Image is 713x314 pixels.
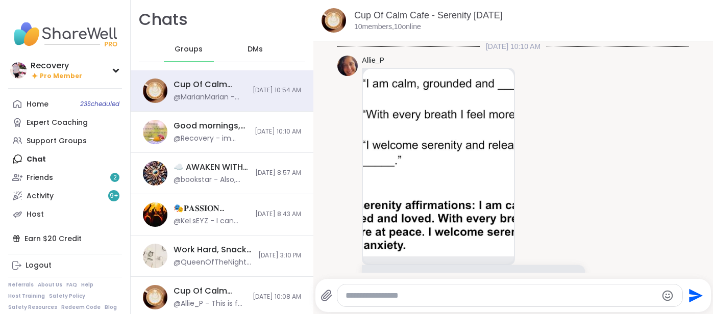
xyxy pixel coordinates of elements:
[253,293,301,301] span: [DATE] 10:08 AM
[174,120,249,132] div: Good mornings, Goal and Gratitude's , [DATE]
[143,161,167,186] img: ☁️ AWAKEN WITH BEAUTIFUL SOULS ☀️ , Oct 12
[27,136,87,146] div: Support Groups
[255,169,301,177] span: [DATE] 8:57 AM
[255,127,301,136] span: [DATE] 10:10 AM
[8,113,122,132] a: Expert Coaching
[346,291,657,301] textarea: Type your message
[175,44,203,55] span: Groups
[8,16,122,52] img: ShareWell Nav Logo
[174,285,247,297] div: Cup Of Calm Cafe - Glimmers, [DATE]
[8,281,34,289] a: Referrals
[27,173,53,183] div: Friends
[81,281,93,289] a: Help
[174,162,249,173] div: ☁️ AWAKEN WITH BEAUTIFUL SOULS ☀️ , [DATE]
[255,210,301,219] span: [DATE] 8:43 AM
[480,41,547,51] span: [DATE] 10:10 AM
[337,56,358,76] img: https://sharewell-space-live.sfo3.digitaloceanspaces.com/user-generated/9890d388-459a-40d4-b033-d...
[49,293,85,300] a: Safety Policy
[174,134,249,144] div: @Recovery - im going to go, thanks. not up to the stretches [DATE].
[143,120,167,144] img: Good mornings, Goal and Gratitude's , Oct 12
[8,132,122,150] a: Support Groups
[10,62,27,78] img: Recovery
[661,290,674,302] button: Emoji picker
[8,95,122,113] a: Home23Scheduled
[683,284,706,307] button: Send
[8,229,122,248] div: Earn $20 Credit
[8,205,122,223] a: Host
[38,281,62,289] a: About Us
[110,192,118,200] span: 9 +
[8,256,122,275] a: Logout
[363,69,514,256] img: IMG_9444.jpeg
[40,72,82,81] span: Pro Member
[143,202,167,227] img: 🎭𝐏𝐀𝐒𝐒𝐈𝐎𝐍 𝐏𝐀𝐑𝐓𝐘🎭, Oct 12
[113,173,117,182] span: 2
[143,78,167,103] img: Cup Of Calm Cafe - Serenity Sunday, Oct 12
[143,244,167,268] img: Work Hard, Snack Harder Lunch Time Body Doubling, Oct 11
[8,187,122,205] a: Activity9+
[143,285,167,309] img: Cup Of Calm Cafe - Glimmers, Oct 11
[27,210,44,220] div: Host
[27,118,88,128] div: Expert Coaching
[174,216,249,226] div: @KeLsEYZ - I can make that 😁😁
[31,60,82,71] div: Recovery
[174,299,247,309] div: @Allie_P - This is for [DATE] session. We are going to create our own affirmations. Fill in the b...
[354,22,421,32] p: 10 members, 10 online
[8,293,45,300] a: Host Training
[105,304,117,311] a: Blog
[174,79,247,90] div: Cup Of Calm Cafe - Serenity [DATE]
[27,99,48,110] div: Home
[80,100,119,108] span: 23 Scheduled
[174,244,252,255] div: Work Hard, Snack Harder Lunch Time Body Doubling, [DATE]
[362,56,384,66] a: Allie_P
[258,251,301,260] span: [DATE] 3:10 PM
[61,304,101,311] a: Redeem Code
[26,260,52,271] div: Logout
[322,8,346,33] img: Cup Of Calm Cafe - Serenity Sunday, Oct 12
[8,168,122,187] a: Friends2
[27,191,54,201] div: Activity
[368,271,579,302] p: In [DATE] session, we are going to create our own serenity affirmations. Please fill in the blank...
[8,304,57,311] a: Safety Resources
[253,86,301,95] span: [DATE] 10:54 AM
[248,44,263,55] span: DMs
[174,257,252,268] div: @QueenOfTheNight - Great job!
[174,203,249,214] div: 🎭𝐏𝐀𝐒𝐒𝐈𝐎𝐍 𝐏𝐀𝐑𝐓𝐘🎭, [DATE]
[354,10,503,20] a: Cup Of Calm Cafe - Serenity [DATE]
[139,8,188,31] h1: Chats
[66,281,77,289] a: FAQ
[174,92,247,102] div: @MarianMarian - brb
[174,175,249,185] div: @bookstar - Also, great whites need compliments too :)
